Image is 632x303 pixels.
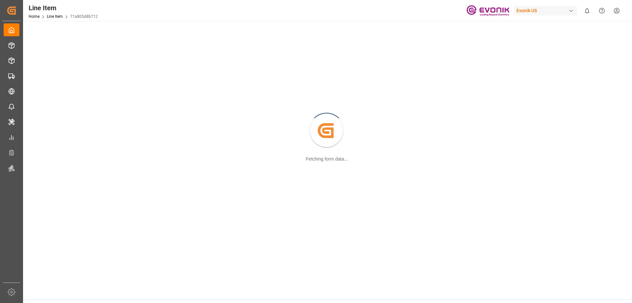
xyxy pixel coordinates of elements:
[580,3,594,18] button: show 0 new notifications
[514,6,577,15] div: Evonik US
[306,156,348,163] div: Fetching form data...
[47,14,63,19] a: Line Item
[466,5,509,16] img: Evonik-brand-mark-Deep-Purple-RGB.jpeg_1700498283.jpeg
[29,3,98,13] div: Line Item
[514,4,580,17] button: Evonik US
[594,3,609,18] button: Help Center
[29,14,39,19] a: Home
